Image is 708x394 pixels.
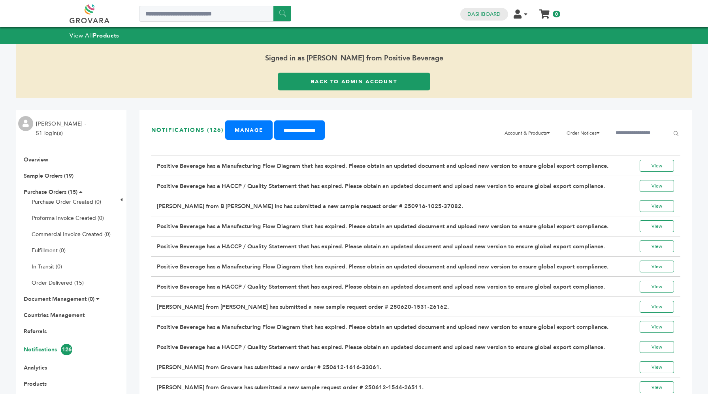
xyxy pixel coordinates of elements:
[553,11,560,17] span: 0
[151,357,623,377] td: [PERSON_NAME] from Grovara has submitted a new order # 250612-1616-33061.
[151,216,623,236] td: Positive Beverage has a Manufacturing Flow Diagram that has expired. Please obtain an updated doc...
[24,346,72,353] a: Notifications126
[540,7,549,15] a: My Cart
[640,180,674,192] a: View
[501,124,559,142] li: Account & Products
[151,236,623,256] td: Positive Beverage has a HACCP / Quality Statement that has expired. Please obtain an updated docu...
[32,214,104,222] a: Proforma Invoice Created (0)
[18,116,33,131] img: profile.png
[151,337,623,357] td: Positive Beverage has a HACCP / Quality Statement that has expired. Please obtain an updated docu...
[24,156,48,163] a: Overview
[139,6,291,22] input: Search a product or brand...
[93,32,119,39] strong: Products
[640,361,674,373] a: View
[151,256,623,276] td: Positive Beverage has a Manufacturing Flow Diagram that has expired. Please obtain an updated doc...
[24,380,47,388] a: Products
[616,124,676,142] input: Filter by keywords
[16,44,692,73] span: Signed in as [PERSON_NAME] from Positive Beverage
[278,73,430,90] a: Back to Admin Account
[640,281,674,293] a: View
[640,321,674,333] a: View
[640,200,674,212] a: View
[32,279,84,287] a: Order Delivered (15)
[467,11,501,18] a: Dashboard
[32,198,101,206] a: Purchase Order Created (0)
[24,311,85,319] a: Countries Management
[24,172,73,180] a: Sample Orders (19)
[151,296,623,317] td: [PERSON_NAME] from [PERSON_NAME] has submitted a new sample request order # 250620-1531-26162.
[151,126,224,134] h3: Notifications (126)
[225,120,273,140] a: Manage
[24,295,94,303] a: Document Management (0)
[32,231,111,238] a: Commercial Invoice Created (0)
[640,381,674,393] a: View
[640,261,674,272] a: View
[32,263,62,270] a: In-Transit (0)
[151,276,623,296] td: Positive Beverage has a HACCP / Quality Statement that has expired. Please obtain an updated docu...
[640,240,674,252] a: View
[36,119,88,138] li: [PERSON_NAME] - 51 login(s)
[70,32,119,39] a: View AllProducts
[151,196,623,216] td: [PERSON_NAME] from B [PERSON_NAME] Inc has submitted a new sample request order # 250916-1025-37082.
[640,341,674,353] a: View
[640,160,674,172] a: View
[563,124,608,142] li: Order Notices
[61,344,72,355] span: 126
[32,247,66,254] a: Fulfillment (0)
[151,317,623,337] td: Positive Beverage has a Manufacturing Flow Diagram that has expired. Please obtain an updated doc...
[640,220,674,232] a: View
[24,328,47,335] a: Referrals
[24,364,47,371] a: Analytics
[640,301,674,313] a: View
[151,156,623,176] td: Positive Beverage has a Manufacturing Flow Diagram that has expired. Please obtain an updated doc...
[24,188,77,196] a: Purchase Orders (15)
[151,176,623,196] td: Positive Beverage has a HACCP / Quality Statement that has expired. Please obtain an updated docu...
